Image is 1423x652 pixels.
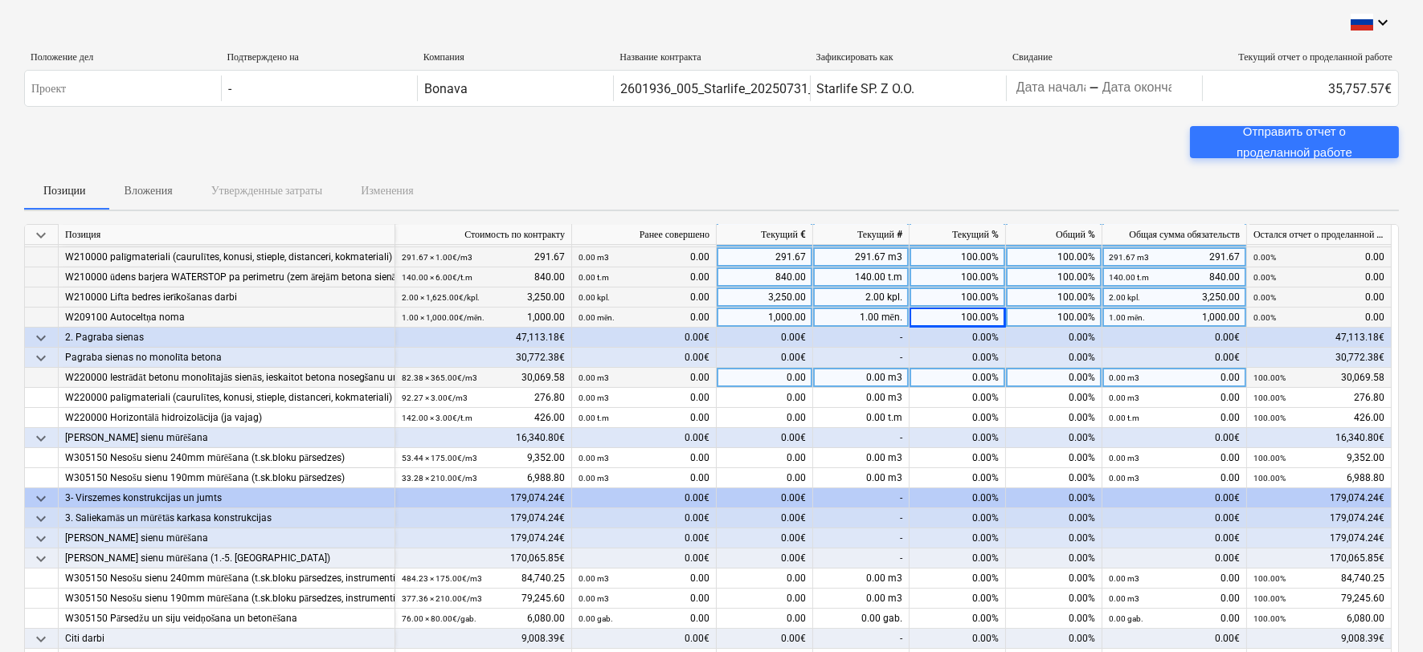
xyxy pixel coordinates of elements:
[717,488,813,508] div: 0.00€
[402,448,565,468] div: 9,352.00
[402,267,565,287] div: 840.00
[1253,454,1286,463] small: 100.00%
[813,629,910,649] div: -
[717,589,813,609] div: 0.00
[579,388,709,408] div: 0.00
[402,308,565,328] div: 1,000.00
[717,428,813,448] div: 0.00€
[1109,568,1240,589] div: 0.00
[1109,388,1240,408] div: 0.00
[1109,308,1240,328] div: 1,000.00
[1102,548,1247,568] div: 0.00€
[910,488,1006,508] div: 0.00%
[31,348,51,368] span: keyboard_arrow_down
[65,328,388,348] div: 2. Pagraba sienas
[402,614,476,623] small: 76.00 × 80.00€ / gab.
[579,474,609,483] small: 0.00 m3
[1247,488,1392,508] div: 179,074.24€
[579,393,609,402] small: 0.00 m3
[813,448,910,468] div: 0.00 m3
[579,373,609,382] small: 0.00 m3
[31,509,51,528] span: keyboard_arrow_down
[1099,77,1175,100] input: Дата окончания
[579,253,609,262] small: 0.00 m3
[813,428,910,448] div: -
[813,247,910,267] div: 291.67 m3
[572,548,717,568] div: 0.00€
[813,609,910,629] div: 0.00 gab.
[1006,568,1102,589] div: 0.00%
[1247,348,1392,368] div: 30,772.38€
[65,308,388,328] div: W209100 Autoceltņa noma
[31,328,51,348] span: keyboard_arrow_down
[717,348,813,368] div: 0.00€
[65,508,388,528] div: 3. Saliekamās un mūrētās karkasa konstrukcijas
[395,348,572,368] div: 30,772.38€
[717,368,813,388] div: 0.00
[1109,448,1240,468] div: 0.00
[125,182,173,199] p: Вложения
[1006,388,1102,408] div: 0.00%
[43,182,86,199] p: Позиции
[402,287,565,308] div: 3,250.00
[717,568,813,589] div: 0.00
[813,308,910,328] div: 1.00 mēn.
[1253,273,1276,282] small: 0.00%
[717,508,813,528] div: 0.00€
[1109,474,1139,483] small: 0.00 m3
[65,368,388,388] div: W220000 Iestrādāt betonu monolītajās sienās, ieskaitot betona nosegšanu un kopšanu
[579,568,709,589] div: 0.00
[65,247,388,267] div: W210000 palīgmateriali (caurulītes, konusi, stieple, distanceri, kokmateriali)
[717,609,813,629] div: 0.00
[910,328,1006,348] div: 0.00%
[910,267,1006,287] div: 100.00%
[1109,373,1139,382] small: 0.00 m3
[1247,508,1392,528] div: 179,074.24€
[1253,308,1384,328] div: 0.00
[1102,488,1247,508] div: 0.00€
[1109,609,1240,629] div: 0.00
[402,313,485,322] small: 1.00 × 1,000.00€ / mēn.
[579,574,609,583] small: 0.00 m3
[395,528,572,548] div: 179,074.24€
[1109,368,1240,388] div: 0.00
[402,609,565,629] div: 6,080.00
[1006,448,1102,468] div: 0.00%
[402,468,565,488] div: 6,988.80
[402,393,468,402] small: 92.27 × 3.00€ / m3
[579,468,709,488] div: 0.00
[579,267,709,287] div: 0.00
[402,273,472,282] small: 140.00 × 6.00€ / t.m
[1006,589,1102,609] div: 0.00%
[402,368,565,388] div: 30,069.58
[1006,308,1102,328] div: 100.00%
[1253,313,1276,322] small: 0.00%
[31,489,51,508] span: keyboard_arrow_down
[579,247,709,267] div: 0.00
[65,448,388,468] div: W305150 Nesošu sienu 240mm mūrēšana (t.sk.bloku pārsedzes)
[813,225,910,245] div: Текущий #
[813,388,910,408] div: 0.00 m3
[717,548,813,568] div: 0.00€
[579,614,613,623] small: 0.00 gab.
[65,468,388,488] div: W305150 Nesošu sienu 190mm mūrēšana (t.sk.bloku pārsedzes)
[1089,84,1099,93] div: -
[65,348,388,368] div: Pagraba sienas no monolīta betona
[579,293,610,302] small: 0.00 kpl.
[910,287,1006,308] div: 100.00%
[813,408,910,428] div: 0.00 t.m
[579,308,709,328] div: 0.00
[1109,589,1240,609] div: 0.00
[423,51,607,63] div: Компания
[813,287,910,308] div: 2.00 kpl.
[395,508,572,528] div: 179,074.24€
[816,51,1000,63] div: Зафиксировать как
[402,474,477,483] small: 33.28 × 210.00€ / m3
[717,528,813,548] div: 0.00€
[1247,528,1392,548] div: 179,074.24€
[817,81,915,96] div: Starlife SP. Z O.O.
[1109,273,1149,282] small: 140.00 t.m
[1012,51,1196,63] div: Свидание
[402,594,482,603] small: 377.36 × 210.00€ / m3
[1006,548,1102,568] div: 0.00%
